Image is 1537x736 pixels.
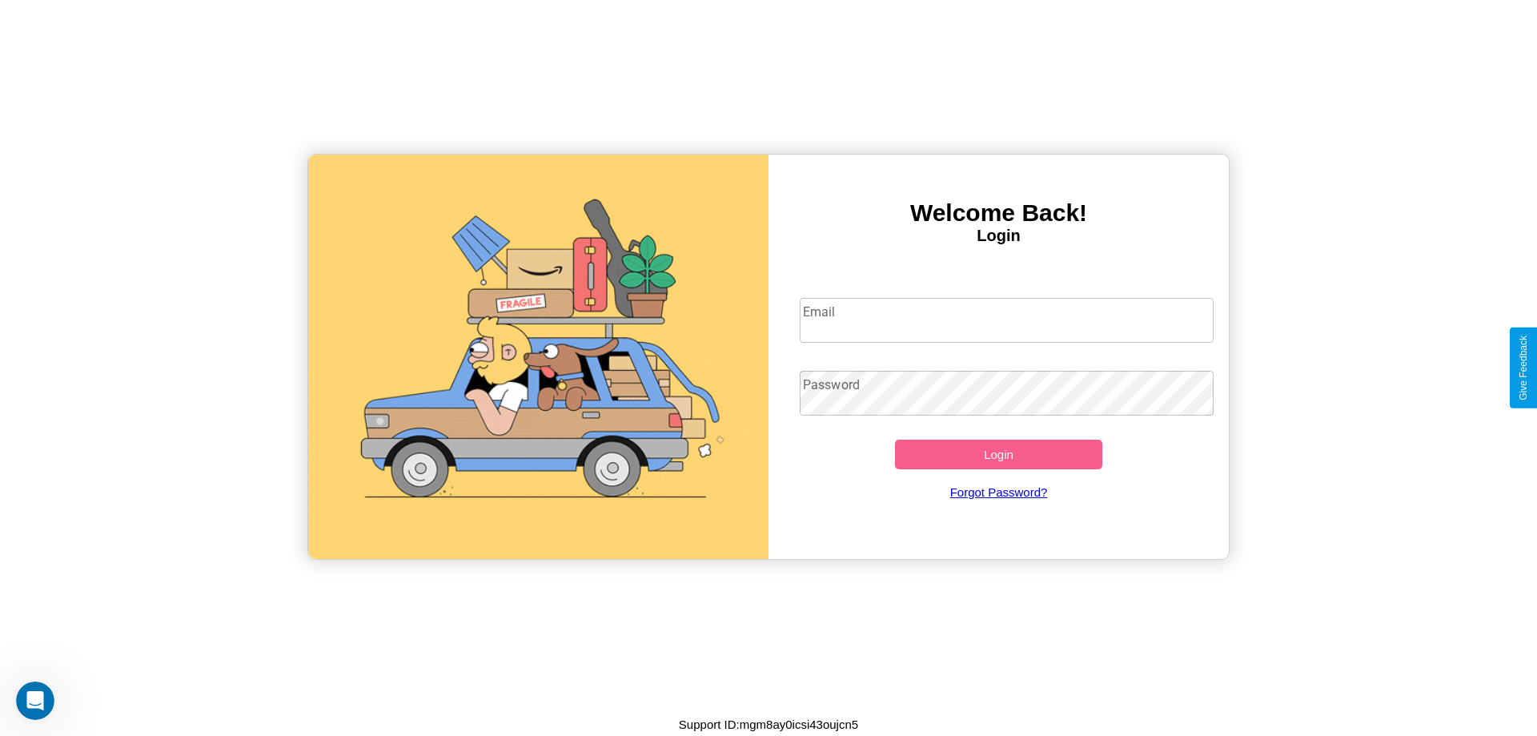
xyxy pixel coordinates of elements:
[768,227,1229,245] h4: Login
[768,199,1229,227] h3: Welcome Back!
[792,469,1206,515] a: Forgot Password?
[16,682,54,720] iframe: Intercom live chat
[679,714,858,735] p: Support ID: mgm8ay0icsi43oujcn5
[895,440,1102,469] button: Login
[1518,336,1529,400] div: Give Feedback
[308,155,768,559] img: gif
